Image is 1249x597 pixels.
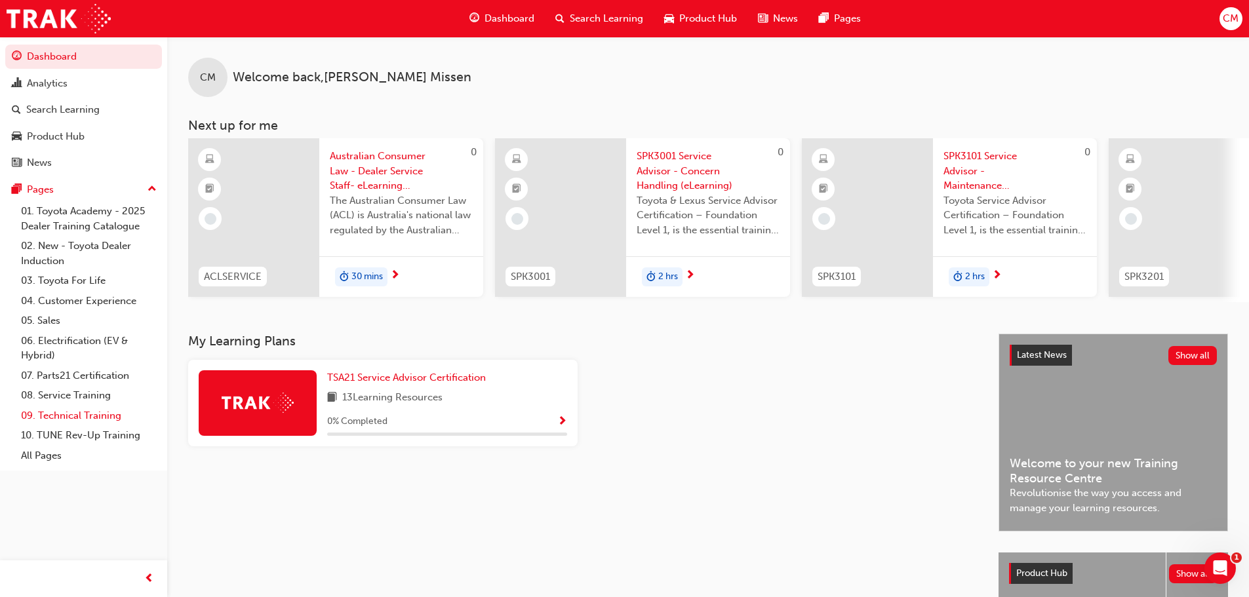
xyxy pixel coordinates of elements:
span: learningResourceType_ELEARNING-icon [819,151,828,168]
span: Product Hub [679,11,737,26]
span: SPK3101 [818,269,856,284]
span: CM [200,70,216,85]
span: chart-icon [12,78,22,90]
span: Revolutionise the way you access and manage your learning resources. [1010,486,1217,515]
a: Analytics [5,71,162,96]
span: prev-icon [144,571,154,587]
a: Latest NewsShow allWelcome to your new Training Resource CentreRevolutionise the way you access a... [999,334,1228,531]
a: pages-iconPages [808,5,871,32]
a: news-iconNews [747,5,808,32]
span: Toyota & Lexus Service Advisor Certification – Foundation Level 1, is the essential training cour... [637,193,780,238]
a: Product HubShow all [1009,563,1218,584]
span: Toyota Service Advisor Certification – Foundation Level 1, is the essential training course for a... [943,193,1086,238]
a: 05. Sales [16,311,162,331]
span: Product Hub [1016,568,1067,579]
img: Trak [7,4,111,33]
span: 0 % Completed [327,414,387,429]
span: duration-icon [646,269,656,286]
span: The Australian Consumer Law (ACL) is Australia's national law regulated by the Australian Competi... [330,193,473,238]
a: All Pages [16,446,162,466]
span: Pages [834,11,861,26]
div: Pages [27,182,54,197]
a: 10. TUNE Rev-Up Training [16,425,162,446]
span: up-icon [148,181,157,198]
h3: Next up for me [167,118,1249,133]
button: Show all [1169,564,1218,583]
span: SPK3001 [511,269,550,284]
a: search-iconSearch Learning [545,5,654,32]
button: Pages [5,178,162,202]
span: booktick-icon [819,181,828,198]
span: Welcome back , [PERSON_NAME] Missen [233,70,471,85]
span: 2 hrs [965,269,985,284]
a: 04. Customer Experience [16,291,162,311]
span: News [773,11,798,26]
div: Search Learning [26,102,100,117]
a: 07. Parts21 Certification [16,366,162,386]
a: 09. Technical Training [16,406,162,426]
span: booktick-icon [1126,181,1135,198]
span: next-icon [992,270,1002,282]
span: pages-icon [12,184,22,196]
iframe: Intercom live chat [1204,552,1236,584]
a: News [5,151,162,175]
button: Show Progress [557,414,567,430]
span: next-icon [390,270,400,282]
span: booktick-icon [205,181,214,198]
span: learningRecordVerb_NONE-icon [511,213,523,225]
span: Australian Consumer Law - Dealer Service Staff- eLearning Module [330,149,473,193]
a: guage-iconDashboard [459,5,545,32]
img: Trak [222,393,294,413]
span: 13 Learning Resources [342,390,443,406]
span: 0 [1084,146,1090,158]
span: Search Learning [570,11,643,26]
span: next-icon [685,270,695,282]
span: news-icon [758,10,768,27]
a: 08. Service Training [16,385,162,406]
span: Show Progress [557,416,567,428]
span: news-icon [12,157,22,169]
span: SPK3201 [1124,269,1164,284]
a: 0SPK3001SPK3001 Service Advisor - Concern Handling (eLearning)Toyota & Lexus Service Advisor Cert... [495,138,790,297]
span: TSA21 Service Advisor Certification [327,372,486,383]
div: Analytics [27,76,68,91]
span: CM [1223,11,1239,26]
span: car-icon [664,10,674,27]
a: Product Hub [5,125,162,149]
span: 0 [471,146,477,158]
a: car-iconProduct Hub [654,5,747,32]
div: Product Hub [27,129,85,144]
span: SPK3001 Service Advisor - Concern Handling (eLearning) [637,149,780,193]
a: Search Learning [5,98,162,122]
span: learningRecordVerb_NONE-icon [205,213,216,225]
span: learningResourceType_ELEARNING-icon [1126,151,1135,168]
span: Latest News [1017,349,1067,360]
button: DashboardAnalyticsSearch LearningProduct HubNews [5,42,162,178]
a: 0SPK3101SPK3101 Service Advisor - Maintenance Reminder & Appointment Booking (eLearning)Toyota Se... [802,138,1097,297]
span: search-icon [555,10,565,27]
span: duration-icon [340,269,349,286]
span: 1 [1231,552,1242,563]
div: News [27,155,52,170]
button: Show all [1168,346,1218,365]
a: 02. New - Toyota Dealer Induction [16,236,162,271]
span: ACLSERVICE [204,269,262,284]
span: learningRecordVerb_NONE-icon [818,213,830,225]
span: learningResourceType_ELEARNING-icon [205,151,214,168]
span: search-icon [12,104,21,116]
span: Welcome to your new Training Resource Centre [1010,456,1217,486]
span: guage-icon [469,10,479,27]
span: 2 hrs [658,269,678,284]
span: Dashboard [485,11,534,26]
span: guage-icon [12,51,22,63]
a: Latest NewsShow all [1010,345,1217,366]
a: Dashboard [5,45,162,69]
span: book-icon [327,390,337,406]
a: 03. Toyota For Life [16,271,162,291]
span: SPK3101 Service Advisor - Maintenance Reminder & Appointment Booking (eLearning) [943,149,1086,193]
a: 01. Toyota Academy - 2025 Dealer Training Catalogue [16,201,162,236]
h3: My Learning Plans [188,334,978,349]
span: 30 mins [351,269,383,284]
